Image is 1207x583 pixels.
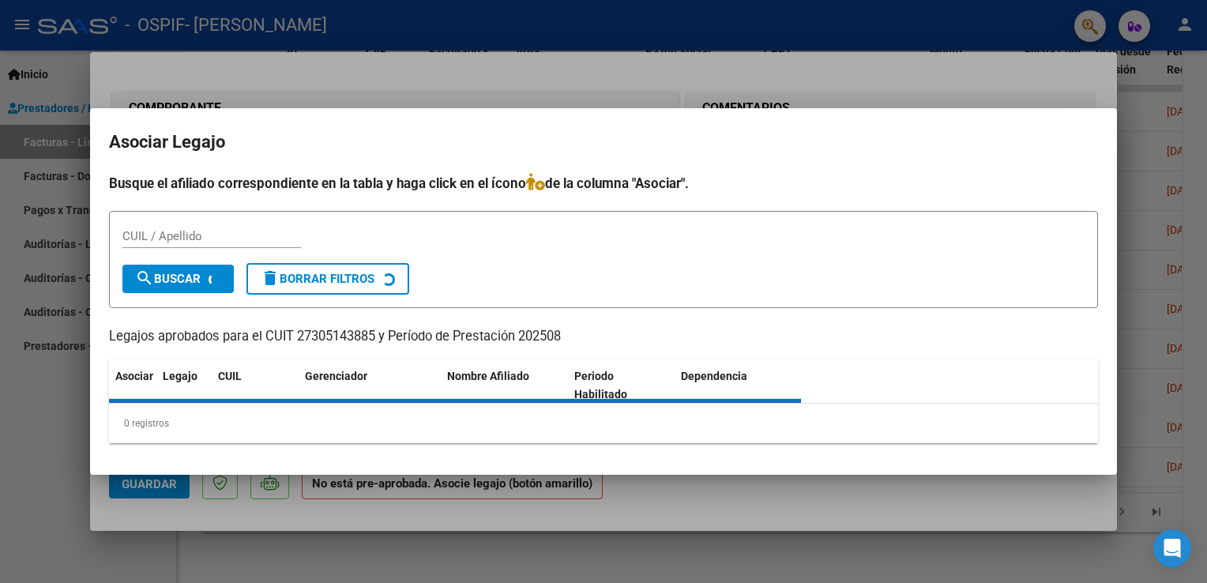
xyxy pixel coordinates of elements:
[109,404,1098,443] div: 0 registros
[681,370,747,382] span: Dependencia
[568,359,675,412] datatable-header-cell: Periodo Habilitado
[218,370,242,382] span: CUIL
[109,359,156,412] datatable-header-cell: Asociar
[261,272,374,286] span: Borrar Filtros
[441,359,568,412] datatable-header-cell: Nombre Afiliado
[135,269,154,288] mat-icon: search
[135,272,201,286] span: Buscar
[163,370,197,382] span: Legajo
[299,359,441,412] datatable-header-cell: Gerenciador
[115,370,153,382] span: Asociar
[675,359,802,412] datatable-header-cell: Dependencia
[109,327,1098,347] p: Legajos aprobados para el CUIT 27305143885 y Período de Prestación 202508
[447,370,529,382] span: Nombre Afiliado
[305,370,367,382] span: Gerenciador
[246,263,409,295] button: Borrar Filtros
[109,173,1098,194] h4: Busque el afiliado correspondiente en la tabla y haga click en el ícono de la columna "Asociar".
[122,265,234,293] button: Buscar
[109,127,1098,157] h2: Asociar Legajo
[574,370,627,401] span: Periodo Habilitado
[156,359,212,412] datatable-header-cell: Legajo
[1153,529,1191,567] div: Open Intercom Messenger
[261,269,280,288] mat-icon: delete
[212,359,299,412] datatable-header-cell: CUIL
